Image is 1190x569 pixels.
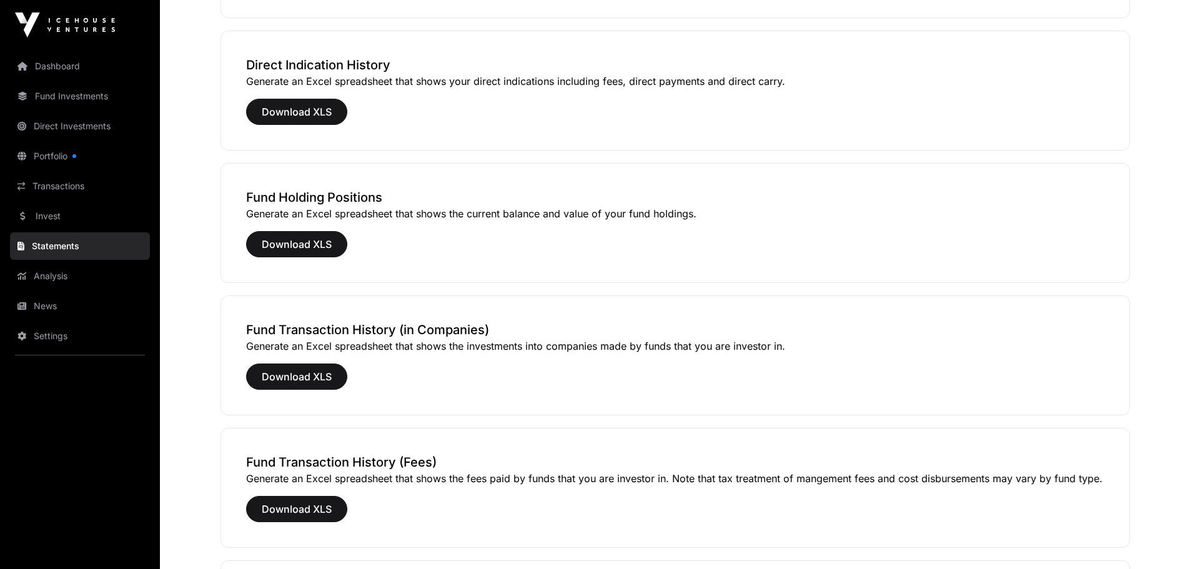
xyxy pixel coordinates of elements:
span: Download XLS [262,502,332,517]
button: Download XLS [246,231,347,257]
a: Transactions [10,172,150,200]
a: Fund Investments [10,82,150,110]
a: News [10,292,150,320]
a: Download XLS [246,244,347,256]
p: Generate an Excel spreadsheet that shows the investments into companies made by funds that you ar... [246,339,1104,354]
a: Settings [10,322,150,350]
p: Generate an Excel spreadsheet that shows your direct indications including fees, direct payments ... [246,74,1104,89]
p: Generate an Excel spreadsheet that shows the current balance and value of your fund holdings. [246,206,1104,221]
a: Download XLS [246,508,347,521]
h3: Direct Indication History [246,56,1104,74]
button: Download XLS [246,99,347,125]
a: Dashboard [10,52,150,80]
a: Statements [10,232,150,260]
a: Direct Investments [10,112,150,140]
a: Analysis [10,262,150,290]
button: Download XLS [246,496,347,522]
span: Download XLS [262,104,332,119]
a: Download XLS [246,111,347,124]
span: Download XLS [262,237,332,252]
h3: Fund Transaction History (in Companies) [246,321,1104,339]
a: Portfolio [10,142,150,170]
a: Download XLS [246,376,347,388]
button: Download XLS [246,364,347,390]
img: Icehouse Ventures Logo [15,12,115,37]
a: Invest [10,202,150,230]
h3: Fund Holding Positions [246,189,1104,206]
p: Generate an Excel spreadsheet that shows the fees paid by funds that you are investor in. Note th... [246,471,1104,486]
span: Download XLS [262,369,332,384]
h3: Fund Transaction History (Fees) [246,453,1104,471]
iframe: Chat Widget [1128,509,1190,569]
